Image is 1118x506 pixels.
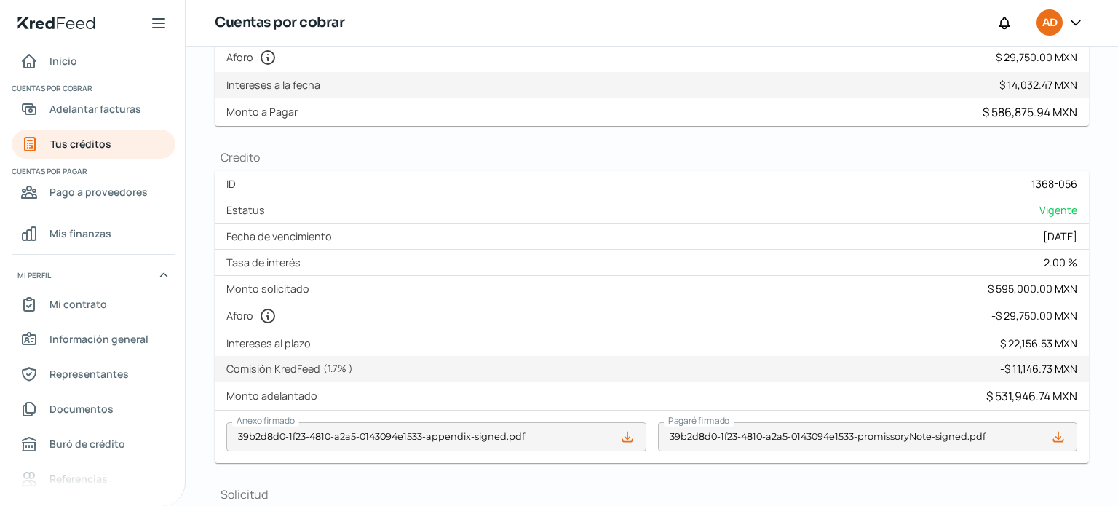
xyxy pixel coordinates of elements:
[49,183,148,201] span: Pago a proveedores
[12,165,173,178] span: Cuentas por pagar
[226,307,282,325] label: Aforo
[12,95,175,124] a: Adelantar facturas
[668,414,729,427] span: Pagaré firmado
[1031,177,1077,191] div: 1368-056
[1039,203,1077,217] span: Vigente
[49,330,148,348] span: Información general
[226,389,323,403] label: Monto adelantado
[215,149,1089,165] h1: Crédito
[999,78,1077,92] div: $ 14,032.47 MXN
[1044,256,1077,269] div: 2.00 %
[12,130,175,159] a: Tus créditos
[226,177,242,191] label: ID
[1000,362,1077,376] div: - $ 11,146.73 MXN
[226,78,326,92] label: Intereses a la fecha
[49,100,141,118] span: Adelantar facturas
[226,256,306,269] label: Tasa de interés
[996,336,1077,350] div: - $ 22,156.53 MXN
[996,50,1077,64] div: $ 29,750.00 MXN
[12,290,175,319] a: Mi contrato
[12,178,175,207] a: Pago a proveedores
[226,362,359,376] label: Comisión KredFeed
[49,365,129,383] span: Representantes
[12,47,175,76] a: Inicio
[215,486,1089,502] h1: Solicitud
[12,395,175,424] a: Documentos
[226,336,317,350] label: Intereses al plazo
[12,360,175,389] a: Representantes
[12,325,175,354] a: Información general
[17,269,51,282] span: Mi perfil
[1042,15,1057,32] span: AD
[49,470,108,488] span: Referencias
[226,203,271,217] label: Estatus
[226,105,304,119] label: Monto a Pagar
[49,52,77,70] span: Inicio
[49,295,107,313] span: Mi contrato
[1043,229,1077,243] div: [DATE]
[12,465,175,494] a: Referencias
[215,12,344,33] h1: Cuentas por cobrar
[12,219,175,248] a: Mis finanzas
[50,135,111,153] span: Tus créditos
[49,435,125,453] span: Buró de crédito
[983,104,1077,120] div: $ 586,875.94 MXN
[237,414,295,427] span: Anexo firmado
[49,400,114,418] span: Documentos
[12,430,175,459] a: Buró de crédito
[991,309,1077,323] div: - $ 29,750.00 MXN
[12,82,173,95] span: Cuentas por cobrar
[226,49,282,66] label: Aforo
[323,362,353,375] span: ( 1.7 % )
[226,282,315,296] label: Monto solicitado
[986,388,1077,404] div: $ 531,946.74 MXN
[49,224,111,242] span: Mis finanzas
[226,229,338,243] label: Fecha de vencimiento
[988,282,1077,296] div: $ 595,000.00 MXN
